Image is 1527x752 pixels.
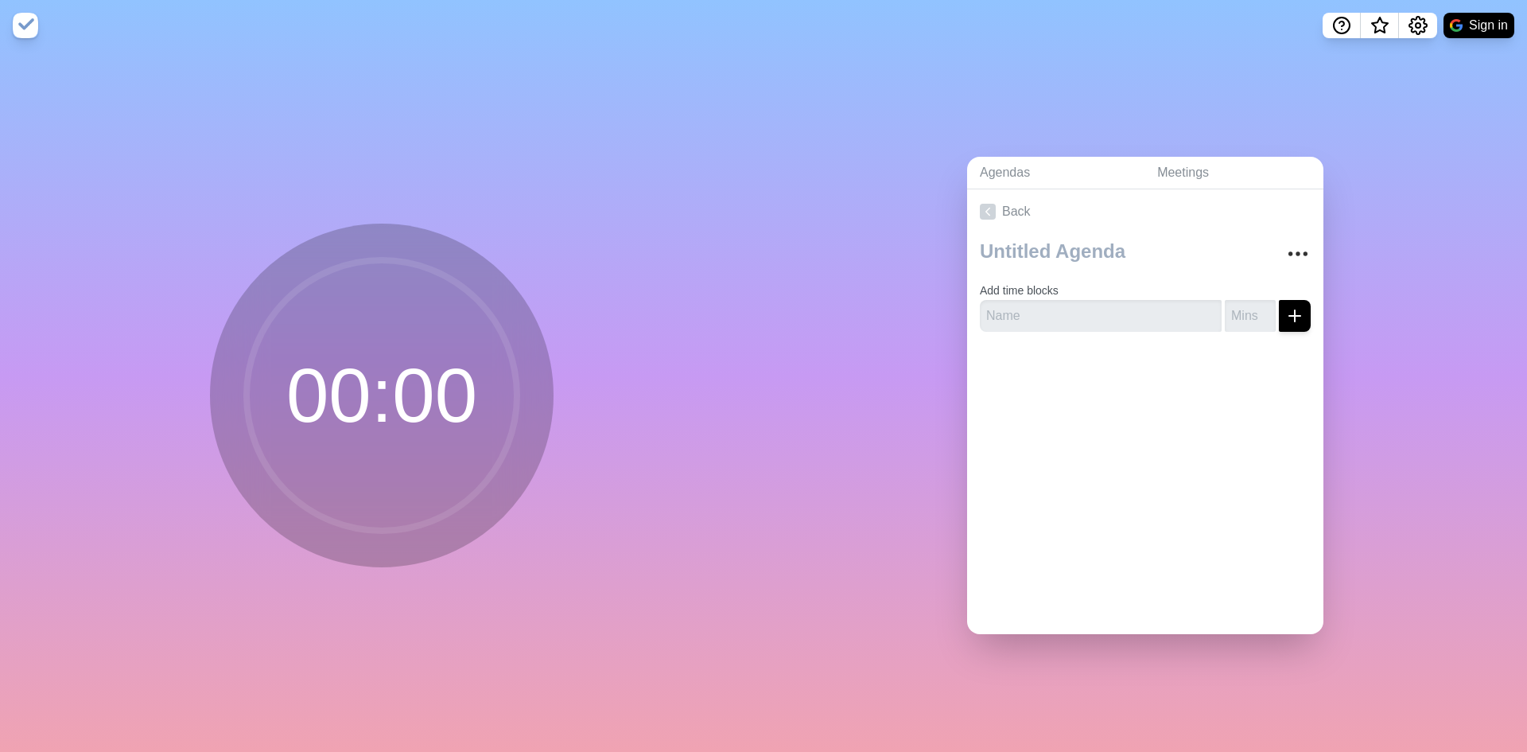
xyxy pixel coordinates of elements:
button: Sign in [1443,13,1514,38]
input: Mins [1225,300,1276,332]
button: Settings [1399,13,1437,38]
button: More [1282,238,1314,270]
img: google logo [1450,19,1463,32]
a: Back [967,189,1323,234]
a: Agendas [967,157,1144,189]
button: What’s new [1361,13,1399,38]
img: timeblocks logo [13,13,38,38]
label: Add time blocks [980,284,1059,297]
input: Name [980,300,1222,332]
a: Meetings [1144,157,1323,189]
button: Help [1323,13,1361,38]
